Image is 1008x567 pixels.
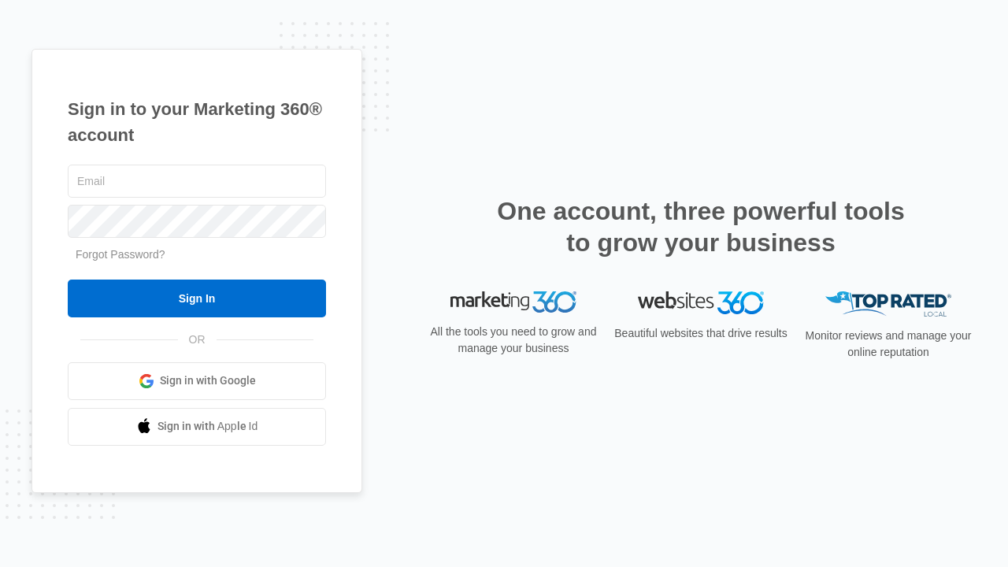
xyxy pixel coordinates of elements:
[450,291,576,313] img: Marketing 360
[76,248,165,261] a: Forgot Password?
[68,165,326,198] input: Email
[638,291,764,314] img: Websites 360
[157,418,258,435] span: Sign in with Apple Id
[492,195,910,258] h2: One account, three powerful tools to grow your business
[68,362,326,400] a: Sign in with Google
[160,372,256,389] span: Sign in with Google
[68,96,326,148] h1: Sign in to your Marketing 360® account
[613,325,789,342] p: Beautiful websites that drive results
[825,291,951,317] img: Top Rated Local
[178,332,217,348] span: OR
[68,280,326,317] input: Sign In
[800,328,976,361] p: Monitor reviews and manage your online reputation
[68,408,326,446] a: Sign in with Apple Id
[425,324,602,357] p: All the tools you need to grow and manage your business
